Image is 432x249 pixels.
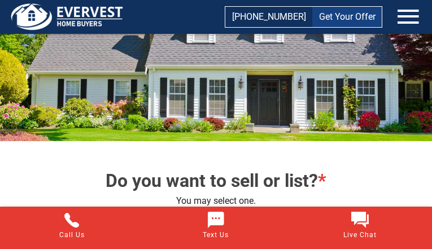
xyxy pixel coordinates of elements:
p: You may select one. [7,193,425,208]
a: Live Chat [288,207,432,243]
a: Text Us [144,207,288,243]
h2: Do you want to sell or list? [7,169,425,193]
img: logo.png [7,3,127,31]
span: Live Chat [291,231,429,238]
span: [PHONE_NUMBER] [232,11,306,22]
span: Text Us [147,231,285,238]
span: Call Us [3,231,141,238]
a: [PHONE_NUMBER] [225,7,312,27]
a: Get Your Offer [312,7,382,27]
